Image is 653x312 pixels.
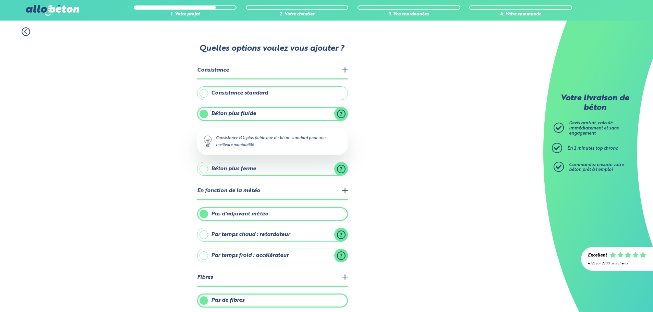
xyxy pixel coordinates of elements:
[569,121,619,135] span: Devis gratuit, calculé immédiatement et sans engagement
[588,253,607,258] div: Excellent
[197,162,348,176] label: Béton plus ferme
[567,146,618,151] span: En 2 minutes top chrono
[197,249,348,262] label: Par temps froid : accélérateur
[569,163,624,172] span: Commandez ensuite votre béton prêt à l'emploi
[197,107,348,121] label: Béton plus fluide
[197,86,348,100] label: Consistance standard
[197,228,348,241] label: Par temps chaud : retardateur
[246,12,349,17] div: 2. Votre chantier
[26,5,79,16] img: allobéton
[197,62,348,79] legend: Consistance
[197,269,348,287] legend: Fibres
[197,128,348,155] div: Consistance (S4) plus fluide que du béton standard pour une meilleure maniabilité
[555,94,634,113] p: Votre livraison de béton
[358,12,460,17] div: 3. Vos coordonnées
[134,12,237,17] div: 1. Votre projet
[592,285,645,304] iframe: Help widget launcher
[588,262,646,265] div: 4.7/5 sur 2300 avis clients
[469,12,572,17] div: 4. Votre commande
[197,207,348,221] label: Pas d'adjuvant météo
[197,294,348,307] label: Pas de fibres
[197,183,348,200] legend: En fonction de la météo
[196,44,347,54] p: Quelles options voulez vous ajouter ?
